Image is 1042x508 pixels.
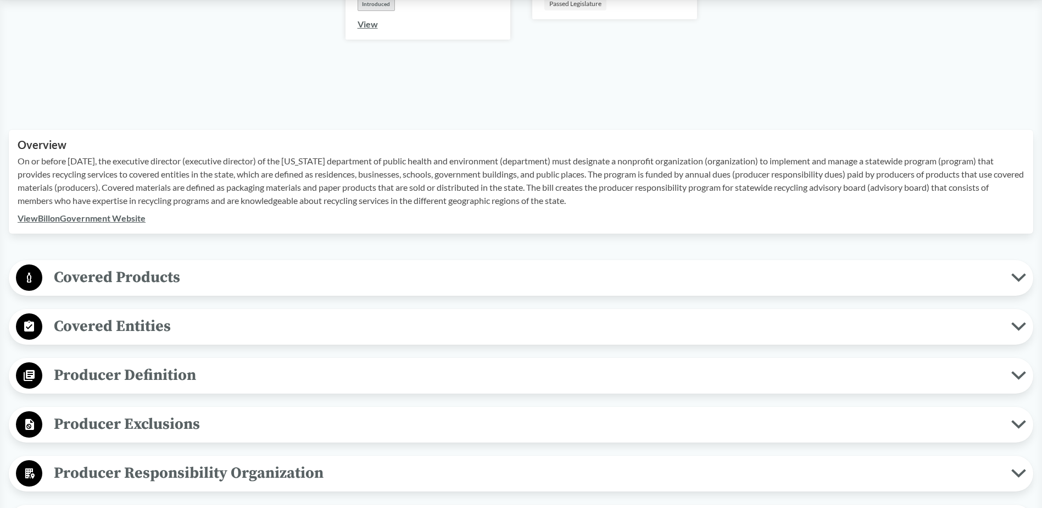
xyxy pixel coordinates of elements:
[18,154,1024,207] p: On or before [DATE], the executive director (executive director) of the [US_STATE] department of ...
[358,19,378,29] a: View
[42,363,1011,388] span: Producer Definition
[18,213,146,223] a: ViewBillonGovernment Website
[18,139,1024,151] h2: Overview
[13,362,1029,390] button: Producer Definition
[42,314,1011,339] span: Covered Entities
[13,264,1029,292] button: Covered Products
[13,313,1029,341] button: Covered Entities
[42,461,1011,485] span: Producer Responsibility Organization
[13,411,1029,439] button: Producer Exclusions
[42,265,1011,290] span: Covered Products
[13,460,1029,488] button: Producer Responsibility Organization
[42,412,1011,437] span: Producer Exclusions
